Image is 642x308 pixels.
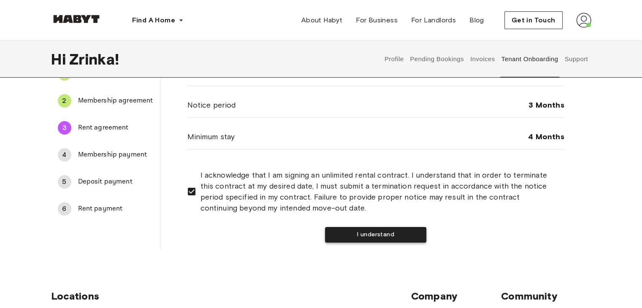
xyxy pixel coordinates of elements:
[200,170,558,213] span: I acknowledge that I am signing an unlimited rental contract. I understand that in order to termi...
[295,12,349,29] a: About Habyt
[51,145,160,165] div: 4Membership payment
[187,131,235,142] span: Minimum stay
[58,121,71,135] div: 3
[528,132,564,142] span: 4 Months
[325,227,426,243] button: I understand
[58,202,71,216] div: 6
[51,118,160,138] div: 3Rent agreement
[500,41,559,78] button: Tenant Onboarding
[58,94,71,108] div: 2
[349,12,404,29] a: For Business
[301,15,342,25] span: About Habyt
[469,15,484,25] span: Blog
[78,96,153,106] span: Membership agreement
[381,41,591,78] div: user profile tabs
[356,15,398,25] span: For Business
[51,15,102,23] img: Habyt
[404,12,463,29] a: For Landlords
[51,50,69,68] span: Hi
[78,177,153,187] span: Deposit payment
[409,41,465,78] button: Pending Bookings
[576,13,591,28] img: avatar
[383,41,405,78] button: Profile
[125,12,190,29] button: Find A Home
[58,148,71,162] div: 4
[78,150,153,160] span: Membership payment
[51,172,160,192] div: 5Deposit payment
[411,15,456,25] span: For Landlords
[187,100,236,111] span: Notice period
[528,100,564,110] span: 3 Months
[469,41,496,78] button: Invoices
[58,175,71,189] div: 5
[78,123,153,133] span: Rent agreement
[51,290,411,303] span: Locations
[501,290,591,303] span: Community
[504,11,563,29] button: Get in Touch
[78,204,153,214] span: Rent payment
[51,199,160,219] div: 6Rent payment
[563,41,589,78] button: Support
[132,15,175,25] span: Find A Home
[69,50,119,68] span: Zrinka !
[411,290,501,303] span: Company
[51,91,160,111] div: 2Membership agreement
[463,12,491,29] a: Blog
[512,15,555,25] span: Get in Touch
